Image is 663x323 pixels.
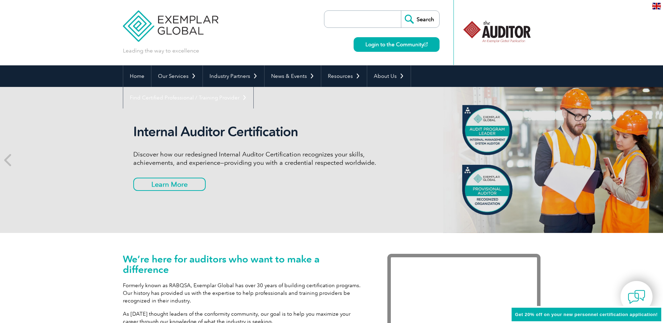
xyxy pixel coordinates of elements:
[123,254,366,275] h1: We’re here for auditors who want to make a difference
[401,11,439,27] input: Search
[123,65,151,87] a: Home
[367,65,411,87] a: About Us
[133,150,394,167] p: Discover how our redesigned Internal Auditor Certification recognizes your skills, achievements, ...
[652,3,661,9] img: en
[123,87,253,108] a: Find Certified Professional / Training Provider
[424,42,428,46] img: open_square.png
[354,37,440,52] a: Login to the Community
[628,288,645,306] img: contact-chat.png
[123,282,366,305] p: Formerly known as RABQSA, Exemplar Global has over 30 years of building certification programs. O...
[123,47,199,55] p: Leading the way to excellence
[133,178,206,191] a: Learn More
[203,65,264,87] a: Industry Partners
[515,312,658,317] span: Get 20% off on your new personnel certification application!
[265,65,321,87] a: News & Events
[321,65,367,87] a: Resources
[151,65,203,87] a: Our Services
[133,124,394,140] h2: Internal Auditor Certification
